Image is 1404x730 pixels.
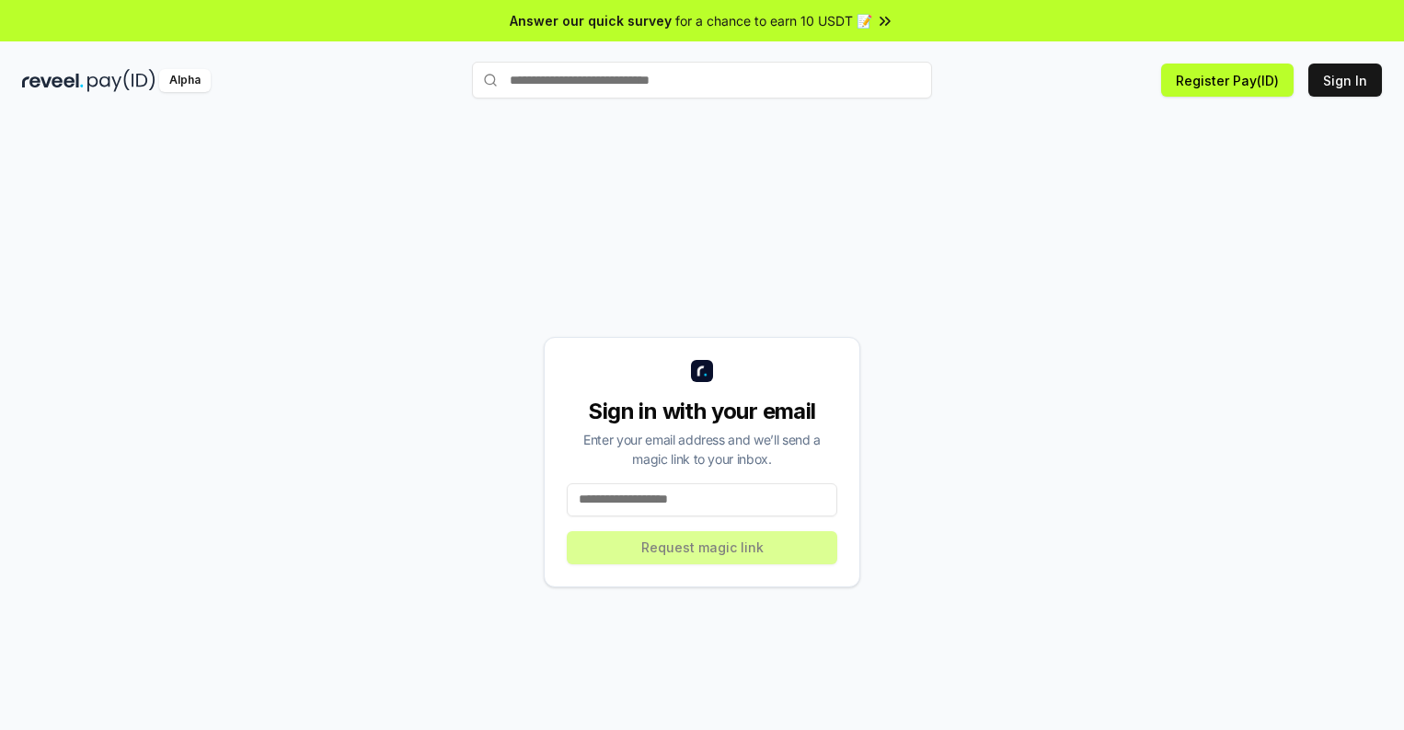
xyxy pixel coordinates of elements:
img: logo_small [691,360,713,382]
img: pay_id [87,69,155,92]
span: for a chance to earn 10 USDT 📝 [675,11,872,30]
span: Answer our quick survey [510,11,672,30]
img: reveel_dark [22,69,84,92]
div: Enter your email address and we’ll send a magic link to your inbox. [567,430,837,469]
div: Sign in with your email [567,397,837,426]
button: Sign In [1308,64,1382,97]
button: Register Pay(ID) [1161,64,1294,97]
div: Alpha [159,69,211,92]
